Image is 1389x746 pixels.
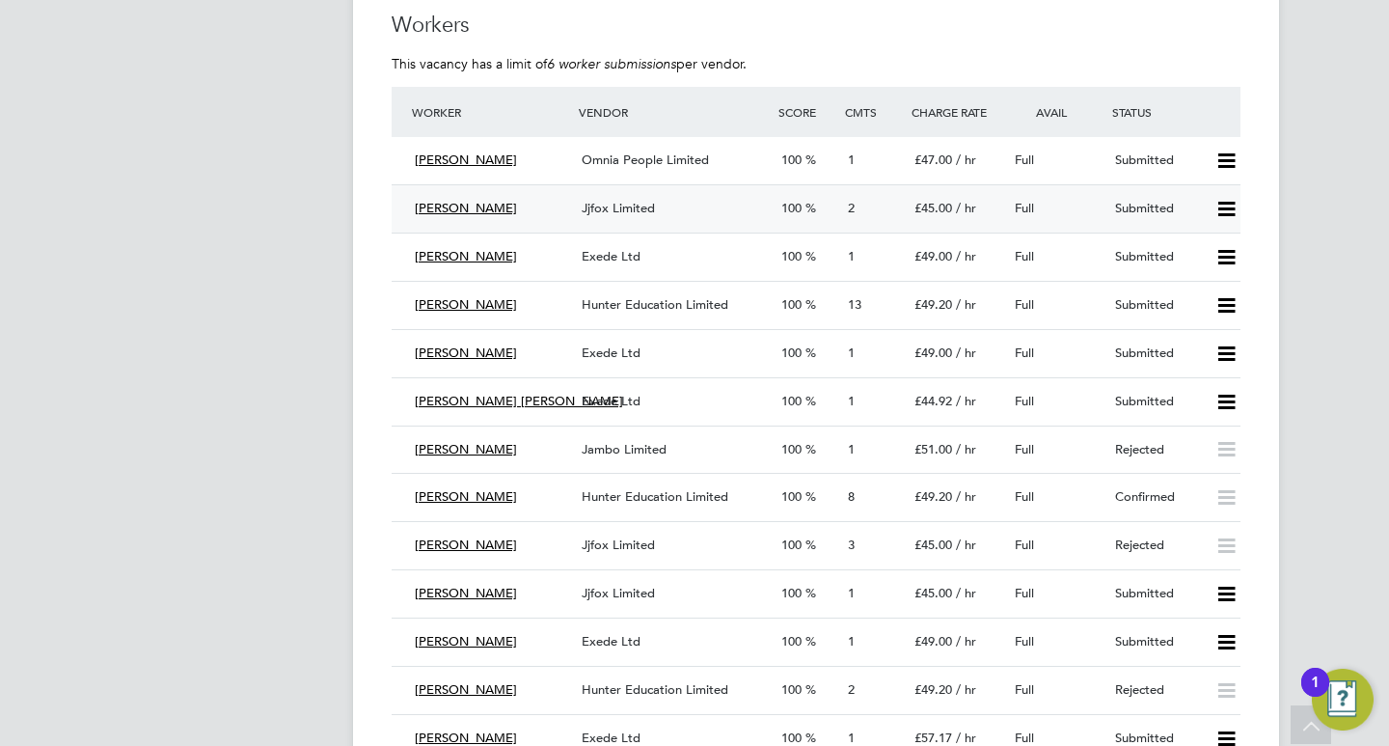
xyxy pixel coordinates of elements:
[1107,626,1208,658] div: Submitted
[392,55,1240,72] p: This vacancy has a limit of per vendor.
[848,633,855,649] span: 1
[1015,730,1034,746] span: Full
[956,585,976,601] span: / hr
[415,681,517,698] span: [PERSON_NAME]
[774,95,840,129] div: Score
[415,393,623,409] span: [PERSON_NAME] [PERSON_NAME]
[848,296,861,313] span: 13
[582,248,640,264] span: Exede Ltd
[415,200,517,216] span: [PERSON_NAME]
[415,633,517,649] span: [PERSON_NAME]
[781,488,802,505] span: 100
[956,681,976,698] span: / hr
[781,585,802,601] span: 100
[1312,669,1374,731] button: Open Resource Center, 1 new notification
[1311,682,1320,707] div: 1
[956,248,976,264] span: / hr
[1107,145,1208,177] div: Submitted
[848,585,855,601] span: 1
[848,345,855,361] span: 1
[914,393,952,409] span: £44.92
[1107,241,1208,273] div: Submitted
[1015,296,1034,313] span: Full
[781,537,802,553] span: 100
[781,152,802,168] span: 100
[914,345,952,361] span: £49.00
[781,248,802,264] span: 100
[415,730,517,746] span: [PERSON_NAME]
[1107,675,1208,706] div: Rejected
[415,296,517,313] span: [PERSON_NAME]
[848,441,855,457] span: 1
[956,488,976,505] span: / hr
[956,730,976,746] span: / hr
[574,95,774,129] div: Vendor
[848,393,855,409] span: 1
[582,200,655,216] span: Jjfox Limited
[1107,386,1208,418] div: Submitted
[781,681,802,698] span: 100
[848,488,855,505] span: 8
[956,633,976,649] span: / hr
[914,585,952,601] span: £45.00
[956,152,976,168] span: / hr
[1015,681,1034,698] span: Full
[392,12,1240,40] h3: Workers
[956,393,976,409] span: / hr
[1015,585,1034,601] span: Full
[914,681,952,698] span: £49.20
[582,633,640,649] span: Exede Ltd
[848,537,855,553] span: 3
[914,152,952,168] span: £47.00
[781,441,802,457] span: 100
[956,200,976,216] span: / hr
[547,55,676,72] em: 6 worker submissions
[582,537,655,553] span: Jjfox Limited
[1107,193,1208,225] div: Submitted
[415,488,517,505] span: [PERSON_NAME]
[415,345,517,361] span: [PERSON_NAME]
[582,345,640,361] span: Exede Ltd
[1107,482,1208,513] div: Confirmed
[781,730,802,746] span: 100
[848,681,855,698] span: 2
[1107,578,1208,610] div: Submitted
[914,633,952,649] span: £49.00
[914,296,952,313] span: £49.20
[848,152,855,168] span: 1
[956,441,976,457] span: / hr
[907,95,1007,129] div: Charge Rate
[781,633,802,649] span: 100
[1107,338,1208,370] div: Submitted
[1015,393,1034,409] span: Full
[407,95,574,129] div: Worker
[415,441,517,457] span: [PERSON_NAME]
[582,441,667,457] span: Jambo Limited
[956,296,976,313] span: / hr
[1015,345,1034,361] span: Full
[582,730,640,746] span: Exede Ltd
[1015,152,1034,168] span: Full
[1015,200,1034,216] span: Full
[848,200,855,216] span: 2
[781,200,802,216] span: 100
[1015,441,1034,457] span: Full
[415,152,517,168] span: [PERSON_NAME]
[848,730,855,746] span: 1
[914,730,952,746] span: £57.17
[781,345,802,361] span: 100
[582,296,728,313] span: Hunter Education Limited
[1015,488,1034,505] span: Full
[781,296,802,313] span: 100
[840,95,907,129] div: Cmts
[415,537,517,553] span: [PERSON_NAME]
[1107,530,1208,562] div: Rejected
[848,248,855,264] span: 1
[1007,95,1107,129] div: Avail
[914,248,952,264] span: £49.00
[582,152,709,168] span: Omnia People Limited
[582,681,728,698] span: Hunter Education Limited
[914,441,952,457] span: £51.00
[1015,633,1034,649] span: Full
[914,488,952,505] span: £49.20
